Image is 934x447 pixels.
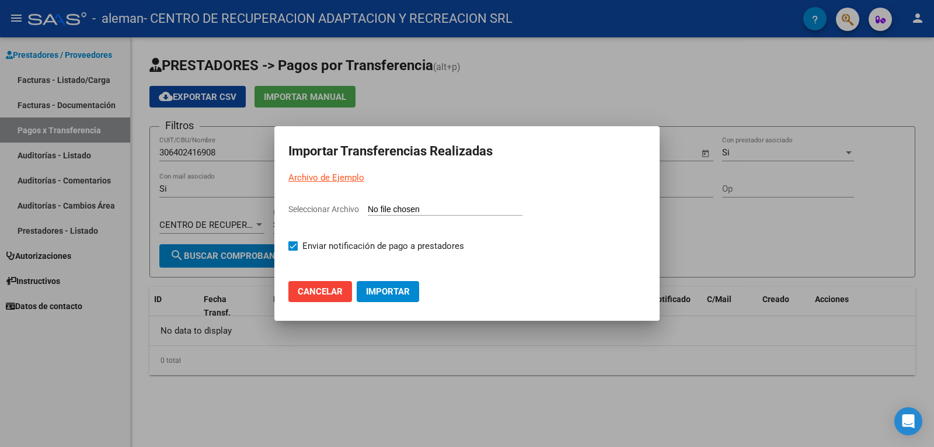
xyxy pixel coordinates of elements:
a: Archivo de Ejemplo [288,172,364,183]
button: Cancelar [288,281,352,302]
span: Seleccionar Archivo [288,205,359,214]
h2: Importar Transferencias Realizadas [288,140,646,162]
span: Cancelar [298,286,343,297]
button: Importar [357,281,419,302]
span: Enviar notificación de pago a prestadores [302,239,464,253]
span: Importar [366,286,410,297]
div: Open Intercom Messenger [894,407,922,435]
